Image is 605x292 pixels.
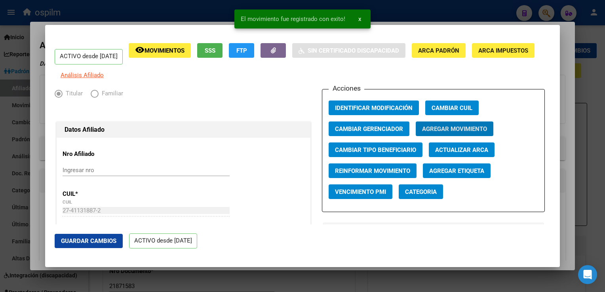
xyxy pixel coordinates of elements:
button: Sin Certificado Discapacidad [292,43,405,58]
button: x [352,12,367,26]
button: Reinformar Movimiento [329,163,417,178]
span: ARCA Impuestos [478,47,528,54]
span: Cambiar Tipo Beneficiario [335,146,416,154]
button: Cambiar Tipo Beneficiario [329,142,422,157]
span: Agregar Etiqueta [429,167,484,174]
button: Movimientos [129,43,191,58]
span: ARCA Padrón [418,47,459,54]
span: Movimientos [145,47,185,54]
button: Cambiar Gerenciador [329,121,409,136]
button: Agregar Etiqueta [423,163,491,178]
span: x [358,15,361,23]
span: Sin Certificado Discapacidad [308,47,399,54]
button: ARCA Impuestos [472,43,535,58]
span: El movimiento fue registrado con exito! [241,15,345,23]
span: Análisis Afiliado [61,72,104,79]
p: ACTIVO desde [DATE] [55,49,123,64]
mat-icon: remove_red_eye [135,45,145,55]
button: Actualizar ARCA [429,142,495,157]
span: Categoria [405,188,437,195]
p: Nro Afiliado [63,150,135,159]
span: Familiar [99,89,123,98]
p: ACTIVO desde [DATE] [129,233,197,249]
button: Vencimiento PMI [329,184,392,199]
h3: Acciones [329,83,364,93]
span: Agregar Movimiento [422,125,487,133]
span: Titular [63,89,83,98]
button: Agregar Movimiento [416,121,493,136]
button: FTP [229,43,254,58]
button: Identificar Modificación [329,100,419,115]
span: FTP [236,47,247,54]
span: Guardar Cambios [61,237,116,245]
span: Cambiar CUIL [432,104,472,112]
p: CUIL [63,190,135,199]
span: Reinformar Movimiento [335,167,410,174]
mat-radio-group: Elija una opción [55,92,131,99]
button: SSS [197,43,223,58]
button: Cambiar CUIL [425,100,479,115]
h1: Datos Afiliado [65,125,302,135]
span: Actualizar ARCA [435,146,488,154]
button: Categoria [399,184,443,199]
span: Cambiar Gerenciador [335,125,403,133]
div: Open Intercom Messenger [578,265,597,284]
div: Ult. Fecha Alta Formal: [DATE] [63,224,304,233]
span: Vencimiento PMI [335,188,386,195]
button: ARCA Padrón [412,43,466,58]
button: Guardar Cambios [55,234,123,248]
span: Identificar Modificación [335,104,413,112]
span: SSS [205,47,215,54]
